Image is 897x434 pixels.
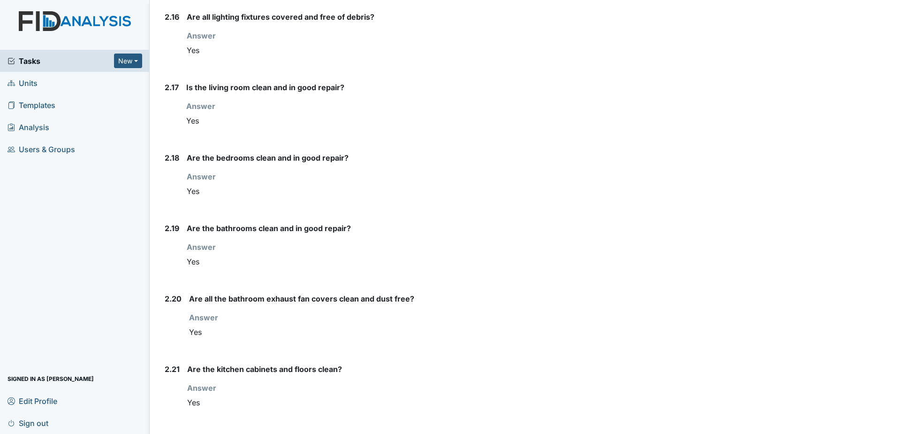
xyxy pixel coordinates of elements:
[187,223,351,234] label: Are the bathrooms clean and in good repair?
[186,82,344,93] label: Is the living room clean and in good repair?
[165,82,179,93] label: 2.17
[165,223,179,234] label: 2.19
[187,41,639,59] div: Yes
[187,11,374,23] label: Are all lighting fixtures covered and free of debris?
[8,142,75,156] span: Users & Groups
[8,120,49,134] span: Analysis
[187,394,639,411] div: Yes
[189,293,414,304] label: Are all the bathroom exhaust fan covers clean and dust free?
[189,323,639,341] div: Yes
[114,54,142,68] button: New
[187,31,216,40] strong: Answer
[8,416,48,430] span: Sign out
[165,293,182,304] label: 2.20
[165,11,179,23] label: 2.16
[186,101,215,111] strong: Answer
[187,364,342,375] label: Are the kitchen cabinets and floors clean?
[187,242,216,252] strong: Answer
[8,76,38,90] span: Units
[187,383,216,393] strong: Answer
[165,364,180,375] label: 2.21
[187,253,639,271] div: Yes
[8,394,57,408] span: Edit Profile
[189,313,218,322] strong: Answer
[8,98,55,112] span: Templates
[187,152,349,163] label: Are the bedrooms clean and in good repair?
[187,182,639,200] div: Yes
[187,172,216,181] strong: Answer
[165,152,179,163] label: 2.18
[8,372,94,386] span: Signed in as [PERSON_NAME]
[8,55,114,67] a: Tasks
[186,112,639,130] div: Yes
